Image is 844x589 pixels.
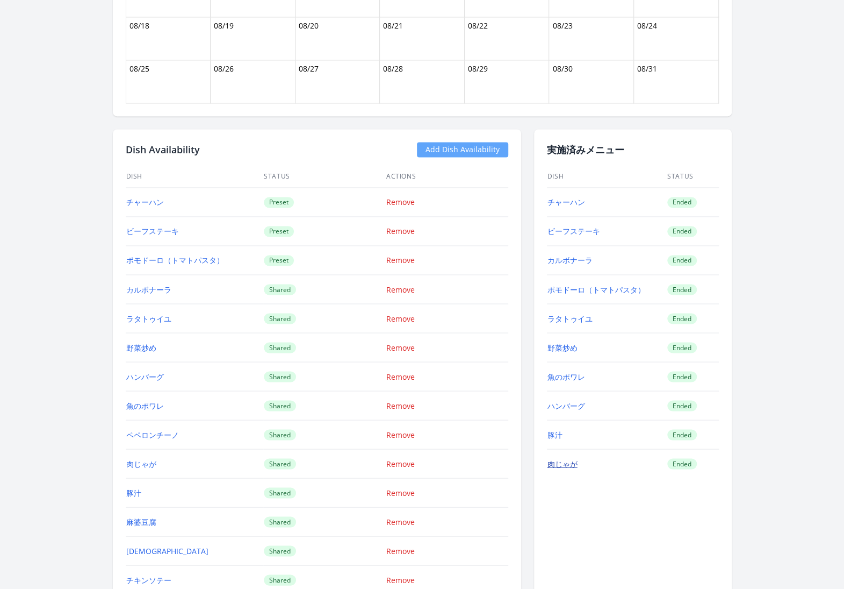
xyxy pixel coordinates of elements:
[386,313,415,323] a: Remove
[126,400,164,410] a: 魚のポワレ
[126,60,211,103] td: 08/25
[380,60,465,103] td: 08/28
[386,371,415,381] a: Remove
[264,371,296,382] span: Shared
[547,197,585,207] a: チャーハン
[211,60,295,103] td: 08/26
[264,458,296,469] span: Shared
[126,371,164,381] a: ハンバーグ
[547,166,667,188] th: Dish
[547,429,562,439] a: 豚汁
[264,313,296,324] span: Shared
[126,142,200,157] h2: Dish Availability
[667,400,697,411] span: Ended
[264,574,296,585] span: Shared
[126,458,156,469] a: 肉じゃが
[667,226,697,237] span: Ended
[386,255,415,265] a: Remove
[126,197,164,207] a: チャーハン
[264,429,296,440] span: Shared
[667,458,697,469] span: Ended
[386,487,415,498] a: Remove
[264,226,294,237] span: Preset
[547,142,719,157] h2: 実施済みメニュー
[264,197,294,208] span: Preset
[667,284,697,295] span: Ended
[547,458,578,469] a: 肉じゃが
[386,284,415,294] a: Remove
[264,516,296,527] span: Shared
[126,226,179,236] a: ビーフステーキ
[547,226,600,236] a: ビーフステーキ
[386,342,415,352] a: Remove
[549,17,634,60] td: 08/23
[386,226,415,236] a: Remove
[667,255,697,266] span: Ended
[211,17,295,60] td: 08/19
[386,400,415,410] a: Remove
[667,313,697,324] span: Ended
[547,313,593,323] a: ラタトゥイユ
[126,516,156,527] a: 麻婆豆腐
[386,545,415,556] a: Remove
[386,516,415,527] a: Remove
[264,255,294,266] span: Preset
[295,60,380,103] td: 08/27
[386,166,508,188] th: Actions
[667,429,697,440] span: Ended
[126,487,141,498] a: 豚汁
[633,60,718,103] td: 08/31
[386,574,415,585] a: Remove
[126,284,171,294] a: カルボナーラ
[667,342,697,353] span: Ended
[667,166,719,188] th: Status
[264,400,296,411] span: Shared
[386,197,415,207] a: Remove
[547,371,585,381] a: 魚のポワレ
[126,255,224,265] a: ポモドーロ（トマトパスタ）
[547,342,578,352] a: 野菜炒め
[464,17,549,60] td: 08/22
[386,429,415,439] a: Remove
[667,197,697,208] span: Ended
[264,487,296,498] span: Shared
[126,166,264,188] th: Dish
[126,342,156,352] a: 野菜炒め
[126,17,211,60] td: 08/18
[464,60,549,103] td: 08/29
[549,60,634,103] td: 08/30
[386,458,415,469] a: Remove
[547,400,585,410] a: ハンバーグ
[264,342,296,353] span: Shared
[633,17,718,60] td: 08/24
[264,284,296,295] span: Shared
[295,17,380,60] td: 08/20
[380,17,465,60] td: 08/21
[126,429,179,439] a: ペペロンチーノ
[126,313,171,323] a: ラタトゥイユ
[667,371,697,382] span: Ended
[263,166,386,188] th: Status
[126,574,171,585] a: チキンソテー
[547,284,645,294] a: ポモドーロ（トマトパスタ）
[417,142,508,157] a: Add Dish Availability
[264,545,296,556] span: Shared
[126,545,208,556] a: [DEMOGRAPHIC_DATA]
[547,255,593,265] a: カルボナーラ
